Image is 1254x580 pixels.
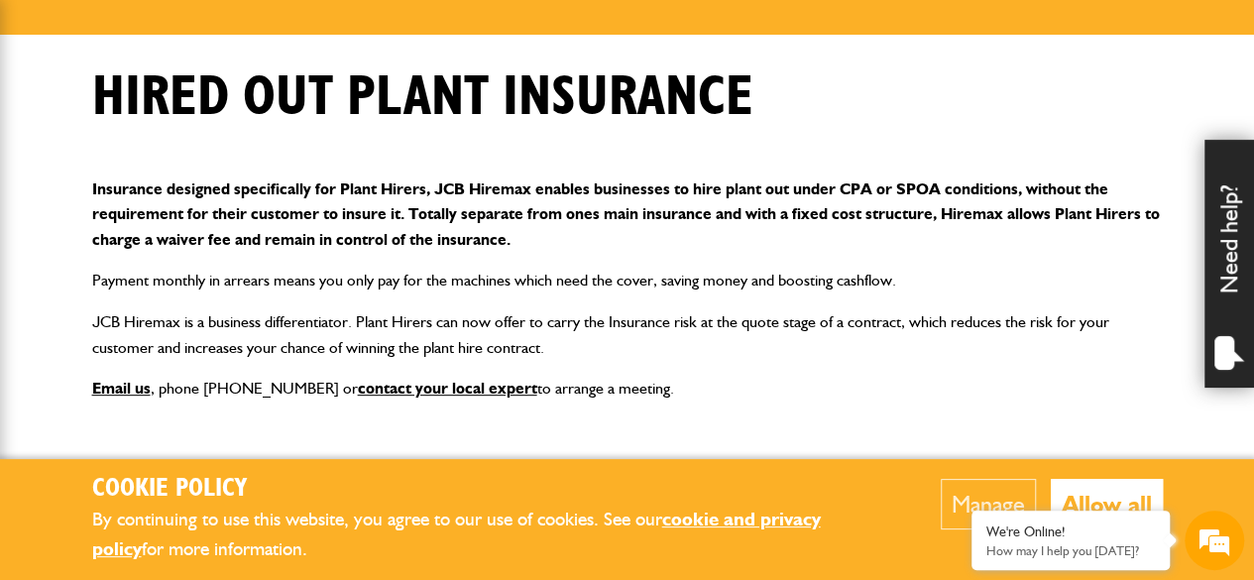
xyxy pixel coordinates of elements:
a: cookie and privacy policy [92,508,821,561]
p: By continuing to use this website, you agree to our use of cookies. See our for more information. [92,505,880,565]
p: Payment monthly in arrears means you only pay for the machines which need the cover, saving money... [92,268,1163,293]
h1: Hired out plant insurance [92,64,753,131]
button: Allow all [1051,479,1163,529]
a: contact your local expert [358,379,537,398]
div: We're Online! [986,523,1155,540]
p: , phone [PHONE_NUMBER] or to arrange a meeting. [92,376,1163,402]
div: Need help? [1204,140,1254,388]
h2: Cookie Policy [92,474,880,505]
p: Insurance designed specifically for Plant Hirers, JCB Hiremax enables businesses to hire plant ou... [92,176,1163,253]
a: Email us [92,379,151,398]
button: Manage [941,479,1036,529]
p: JCB Hiremax is a business differentiator. Plant Hirers can now offer to carry the Insurance risk ... [92,309,1163,360]
p: How may I help you today? [986,543,1155,558]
